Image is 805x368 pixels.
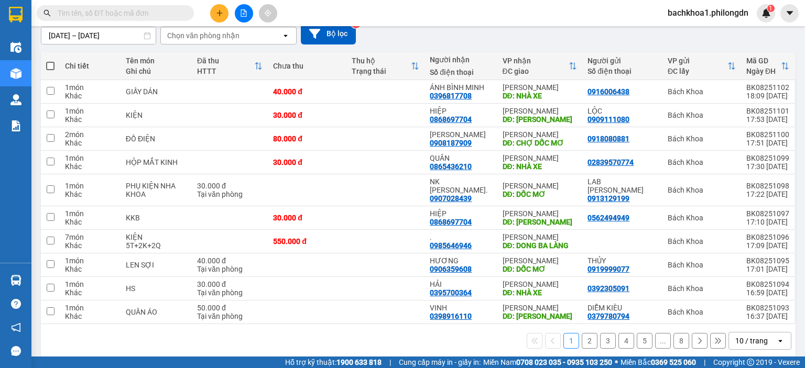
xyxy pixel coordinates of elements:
[336,358,382,366] strong: 1900 633 818
[746,130,789,139] div: BK08251100
[430,55,492,64] div: Người nhận
[65,265,115,273] div: Khác
[503,257,578,265] div: [PERSON_NAME]
[65,288,115,297] div: Khác
[588,107,657,115] div: LỘC
[588,194,629,203] div: 0913129199
[503,57,569,65] div: VP nhận
[65,241,115,250] div: Khác
[301,23,356,44] button: Bộ lọc
[746,83,789,92] div: BK08251102
[746,57,781,65] div: Mã GD
[746,304,789,312] div: BK08251093
[497,52,583,80] th: Toggle SortBy
[588,87,629,96] div: 0916006438
[563,333,579,349] button: 1
[430,92,472,100] div: 0396817708
[65,209,115,218] div: 1 món
[273,135,341,143] div: 80.000 đ
[273,87,341,96] div: 40.000 đ
[746,288,789,297] div: 16:59 [DATE]
[746,280,789,288] div: BK08251094
[588,135,629,143] div: 0918080881
[10,275,21,286] img: warehouse-icon
[65,257,115,265] div: 1 món
[11,346,21,356] span: message
[126,67,187,75] div: Ghi chú
[259,4,277,23] button: aim
[273,111,341,119] div: 30.000 đ
[780,4,799,23] button: caret-down
[197,57,254,65] div: Đã thu
[65,304,115,312] div: 1 món
[746,312,789,320] div: 16:37 [DATE]
[767,5,775,12] sup: 1
[588,312,629,320] div: 0379780794
[746,154,789,162] div: BK08251099
[430,107,492,115] div: HIỆP
[503,107,578,115] div: [PERSON_NAME]
[10,120,21,131] img: solution-icon
[762,8,771,18] img: icon-new-feature
[503,241,578,250] div: DĐ: DONG BA LÀNG
[430,280,492,288] div: HẢI
[746,241,789,250] div: 17:09 [DATE]
[747,359,754,366] span: copyright
[399,356,481,368] span: Cung cấp máy in - giấy in:
[746,218,789,226] div: 17:10 [DATE]
[430,83,492,92] div: ÁNH BÌNH MINH
[746,139,789,147] div: 17:51 [DATE]
[655,333,671,349] button: ...
[65,182,115,190] div: 1 món
[503,312,578,320] div: DĐ: KIM THƯỢNG
[197,265,263,273] div: Tại văn phòng
[618,333,634,349] button: 4
[273,158,341,166] div: 30.000 đ
[430,154,492,162] div: QUÂN
[65,62,115,70] div: Chi tiết
[746,182,789,190] div: BK08251098
[430,139,472,147] div: 0908187909
[503,83,578,92] div: [PERSON_NAME]
[273,62,341,70] div: Chưa thu
[126,308,187,316] div: QUẦN ÁO
[430,68,492,76] div: Số điện thoại
[746,107,789,115] div: BK08251101
[430,265,472,273] div: 0906359608
[776,337,785,345] svg: open
[65,280,115,288] div: 1 món
[651,358,696,366] strong: 0369 525 060
[503,67,569,75] div: ĐC giao
[126,214,187,222] div: KKB
[126,135,187,143] div: ĐỒ ĐIỆN
[430,115,472,124] div: 0868697704
[65,107,115,115] div: 1 món
[746,115,789,124] div: 17:53 [DATE]
[746,233,789,241] div: BK08251096
[668,158,736,166] div: Bách Khoa
[503,162,578,171] div: DĐ: NHÀ XE
[43,9,51,17] span: search
[588,284,629,293] div: 0392305091
[65,312,115,320] div: Khác
[503,182,578,190] div: [PERSON_NAME]
[430,288,472,297] div: 0395700364
[430,209,492,218] div: HIỆP
[588,304,657,312] div: DIỄM KIÈU
[668,186,736,194] div: Bách Khoa
[41,27,156,44] input: Select a date range.
[126,158,187,166] div: HỘP MẮT KINH
[192,52,268,80] th: Toggle SortBy
[668,237,736,246] div: Bách Khoa
[582,333,597,349] button: 2
[735,336,768,346] div: 10 / trang
[668,284,736,293] div: Bách Khoa
[126,111,187,119] div: KIỆN
[588,115,629,124] div: 0909111080
[588,177,657,194] div: LAB NGUYỄN LONG
[65,83,115,92] div: 1 món
[126,284,187,293] div: HS
[746,257,789,265] div: BK08251095
[516,358,612,366] strong: 0708 023 035 - 0935 103 250
[600,333,616,349] button: 3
